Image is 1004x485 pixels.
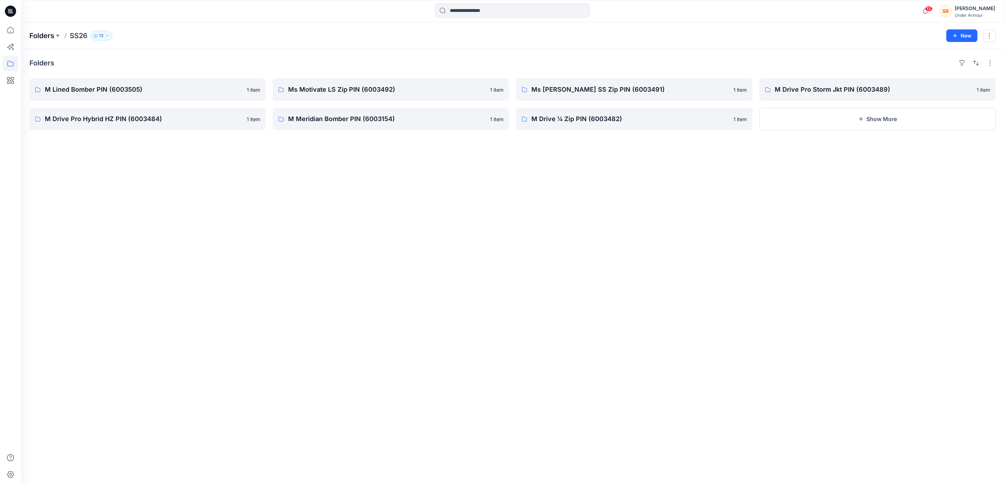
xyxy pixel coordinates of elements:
p: 1 item [733,86,747,93]
button: Show More [759,108,996,130]
p: M Drive ¼ Zip PIN (6003482) [531,114,729,124]
p: 1 item [490,115,503,123]
div: [PERSON_NAME] [955,4,995,13]
p: M Drive Pro Storm Jkt PIN (6003489) [775,85,972,94]
div: Under Armour [955,13,995,18]
a: Ms [PERSON_NAME] SS Zip PIN (6003491)1 item [516,78,752,101]
a: Ms Motivate LS Zip PIN (6003492)1 item [273,78,509,101]
p: M Lined Bomber PIN (6003505) [45,85,243,94]
p: M Meridian Bomber PIN (6003154) [288,114,486,124]
a: M Drive ¼ Zip PIN (6003482)1 item [516,108,752,130]
a: M Drive Pro Storm Jkt PIN (6003489)1 item [759,78,996,101]
p: M Drive Pro Hybrid HZ PIN (6003484) [45,114,243,124]
a: Folders [29,31,54,41]
a: M Lined Bomber PIN (6003505)1 item [29,78,266,101]
a: M Meridian Bomber PIN (6003154)1 item [273,108,509,130]
p: 1 item [247,115,260,123]
p: 1 item [247,86,260,93]
p: 1 item [490,86,503,93]
button: 13 [90,31,112,41]
p: 1 item [977,86,990,93]
p: SS26 [70,31,88,41]
p: 1 item [733,115,747,123]
p: 13 [99,32,104,40]
p: Ms Motivate LS Zip PIN (6003492) [288,85,486,94]
button: New [946,29,977,42]
p: Ms [PERSON_NAME] SS Zip PIN (6003491) [531,85,729,94]
span: 13 [925,6,933,12]
div: SR [939,5,952,17]
h4: Folders [29,59,54,67]
a: M Drive Pro Hybrid HZ PIN (6003484)1 item [29,108,266,130]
